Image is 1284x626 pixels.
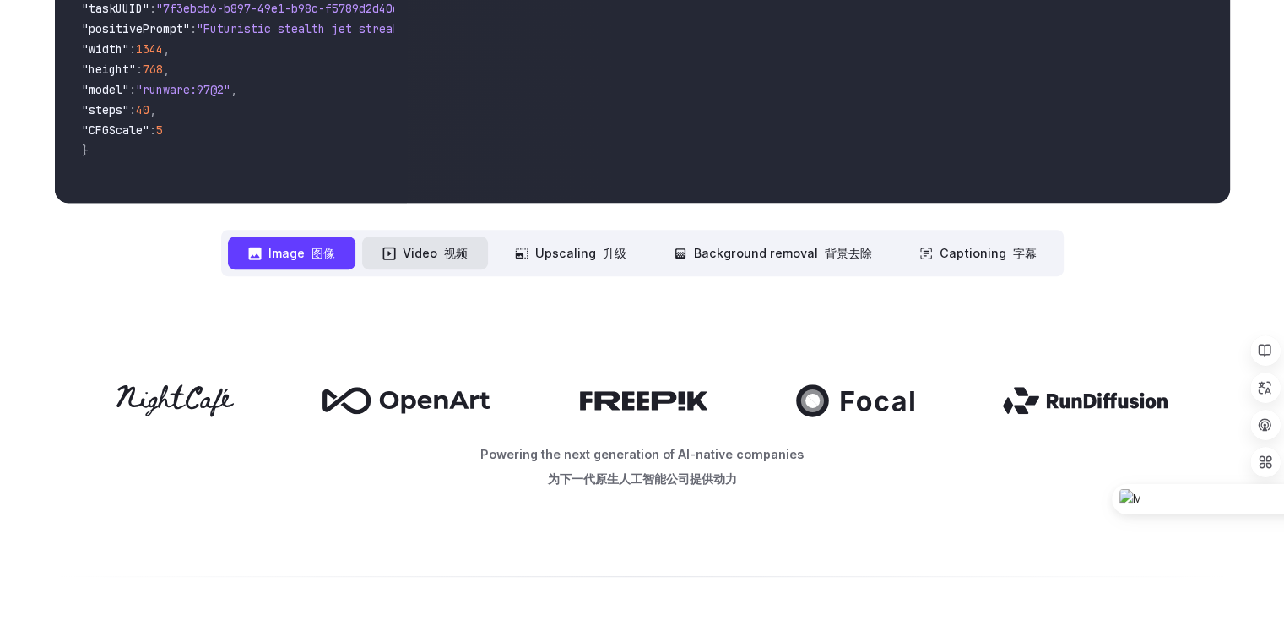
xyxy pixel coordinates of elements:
[55,444,1230,502] p: Powering the next generation of AI-native companies
[312,246,335,260] font: 图像
[228,237,355,269] button: Image
[136,41,163,57] span: 1344
[825,246,872,260] font: 背景去除
[156,122,163,138] span: 5
[143,62,163,77] span: 768
[129,102,136,117] span: :
[82,143,89,158] span: }
[82,122,149,138] span: "CFGScale"
[190,21,197,36] span: :
[129,41,136,57] span: :
[603,246,626,260] font: 升级
[495,237,647,269] button: Upscaling
[362,237,488,269] button: Video
[149,122,156,138] span: :
[82,1,149,16] span: "taskUUID"
[136,82,230,97] span: "runware:97@2"
[163,41,170,57] span: ,
[136,62,143,77] span: :
[149,102,156,117] span: ,
[82,82,129,97] span: "model"
[156,1,413,16] span: "7f3ebcb6-b897-49e1-b98c-f5789d2d40d7"
[55,469,1230,488] font: 为下一代原生人工智能公司提供动力
[82,102,129,117] span: "steps"
[163,62,170,77] span: ,
[1013,246,1037,260] font: 字幕
[82,41,129,57] span: "width"
[82,21,190,36] span: "positivePrompt"
[653,237,892,269] button: Background removal
[136,102,149,117] span: 40
[230,82,237,97] span: ,
[197,21,811,36] span: "Futuristic stealth jet streaking through a neon-lit cityscape with glowing purple exhaust"
[444,246,468,260] font: 视频
[899,237,1057,269] button: Captioning
[129,82,136,97] span: :
[82,62,136,77] span: "height"
[149,1,156,16] span: :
